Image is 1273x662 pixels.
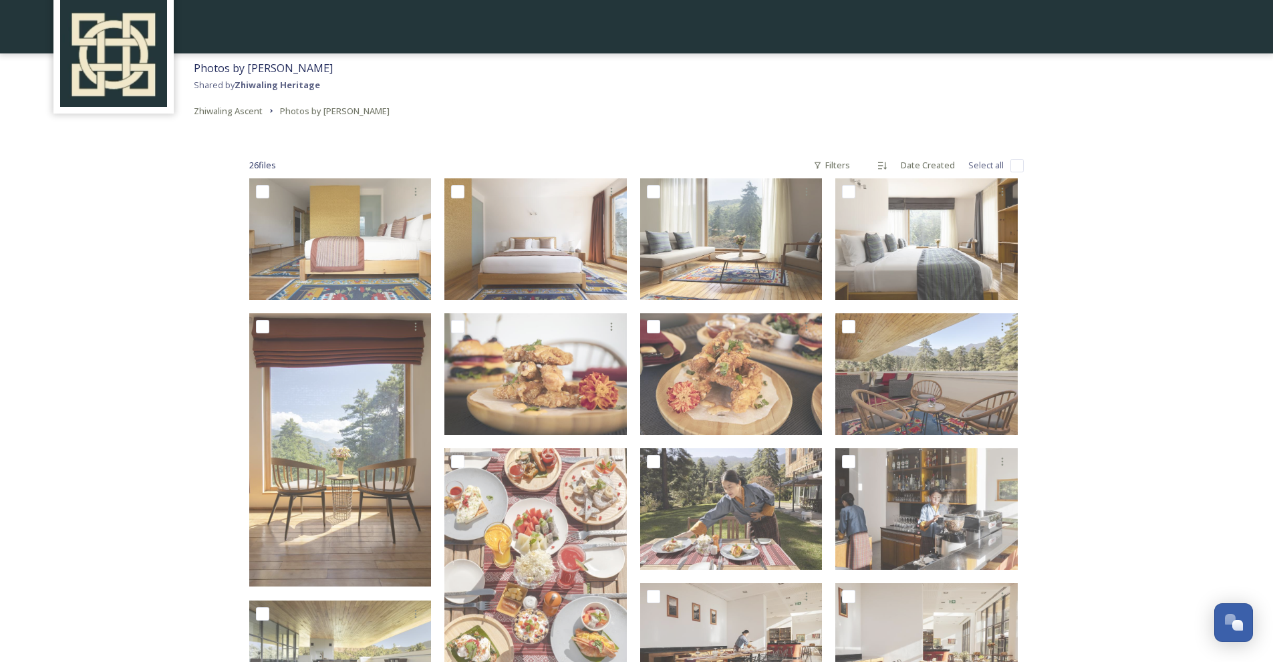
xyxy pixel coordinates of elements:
span: 26 file s [249,159,276,172]
img: Rooms-12.jpg [640,178,823,300]
img: Rooms-10.jpg [249,313,432,587]
div: Date Created [894,152,962,178]
span: Photos by [PERSON_NAME] [194,61,333,75]
img: Rooftop-2.jpg [835,313,1018,435]
img: Rooms-8.jpg [444,178,627,300]
img: Rooms-11.jpg [835,178,1018,300]
img: Restaurant-6.jpg [835,448,1018,570]
div: Filters [807,152,857,178]
span: Select all [968,159,1004,172]
strong: Zhiwaling Heritage [235,79,320,91]
img: Rooftop-8.jpg [640,313,823,435]
span: Photos by [PERSON_NAME] [280,105,390,117]
img: Rooms-9.jpg [249,178,432,300]
img: Restaurant-7.jpg [640,448,823,570]
a: Photos by [PERSON_NAME] [280,103,390,119]
span: Shared by [194,79,320,91]
a: Zhiwaling Ascent [194,103,263,119]
button: Open Chat [1214,603,1253,642]
img: Rooftop-9.jpg [444,313,627,435]
span: Zhiwaling Ascent [194,105,263,117]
